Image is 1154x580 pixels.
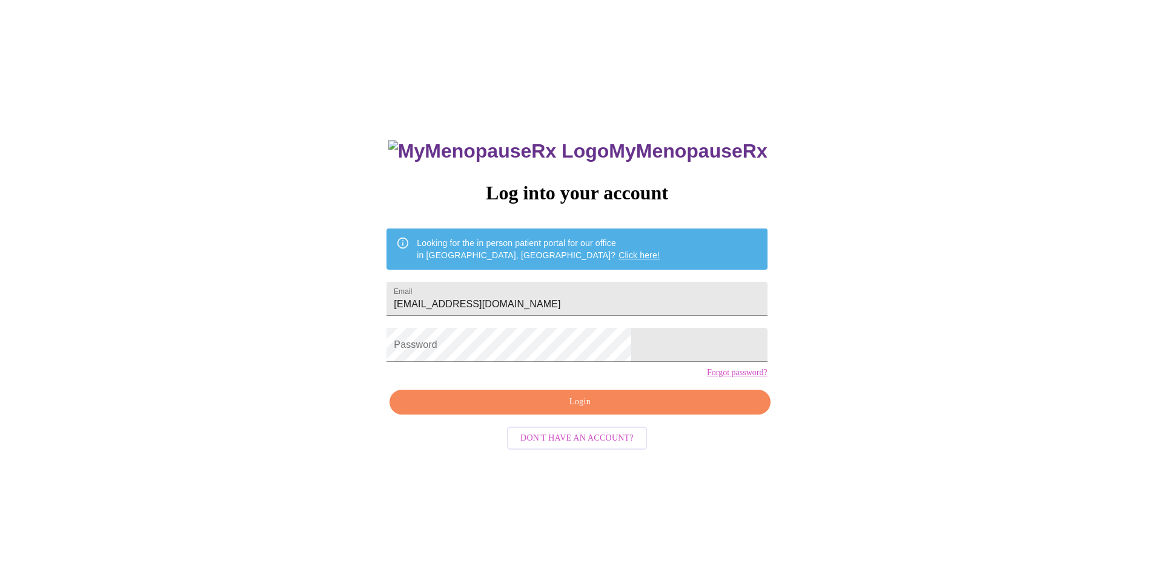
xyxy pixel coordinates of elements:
[520,431,634,446] span: Don't have an account?
[388,140,609,162] img: MyMenopauseRx Logo
[388,140,768,162] h3: MyMenopauseRx
[707,368,768,378] a: Forgot password?
[417,232,660,266] div: Looking for the in person patient portal for our office in [GEOGRAPHIC_DATA], [GEOGRAPHIC_DATA]?
[507,427,647,450] button: Don't have an account?
[618,250,660,260] a: Click here!
[386,182,767,204] h3: Log into your account
[403,395,756,410] span: Login
[390,390,770,415] button: Login
[504,432,650,442] a: Don't have an account?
